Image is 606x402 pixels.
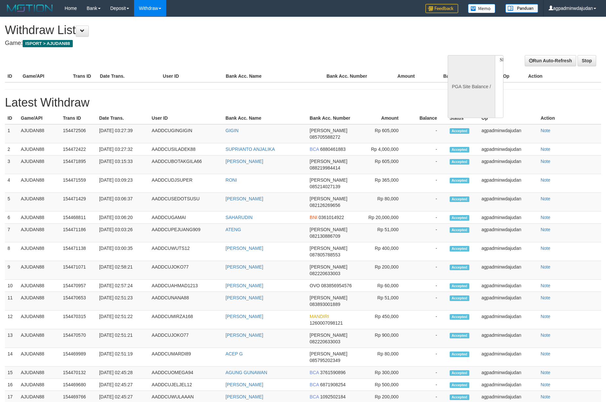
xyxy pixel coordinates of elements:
td: 12 [5,311,18,329]
td: - [408,174,447,193]
td: AADDCUMARDI89 [149,348,223,367]
th: Bank Acc. Number [324,70,374,82]
td: AADDCUWUTS12 [149,242,223,261]
td: Rp 20,000,000 [363,211,408,224]
a: [PERSON_NAME] [225,394,263,399]
th: Op [479,112,538,124]
td: [DATE] 03:27:32 [96,143,149,155]
span: BCA [310,370,319,375]
td: - [408,242,447,261]
td: 16 [5,379,18,391]
td: [DATE] 02:51:19 [96,348,149,367]
a: [PERSON_NAME] [225,332,263,338]
td: 154470315 [60,311,96,329]
td: AADDCUNANA88 [149,292,223,311]
td: agpadminwdajudan [479,211,538,224]
td: agpadminwdajudan [479,143,538,155]
span: [PERSON_NAME] [310,196,347,201]
img: panduan.png [505,4,538,13]
span: Accepted [450,382,469,388]
a: Stop [577,55,596,66]
span: Accepted [450,128,469,134]
td: AADDCUGINGIGIN [149,124,223,143]
th: Amount [363,112,408,124]
th: Trans ID [70,70,97,82]
td: - [408,261,447,280]
th: Bank Acc. Name [223,70,324,82]
th: Game/API [20,70,70,82]
span: Accepted [450,159,469,165]
td: - [408,211,447,224]
td: agpadminwdajudan [479,367,538,379]
th: Bank Acc. Name [223,112,307,124]
span: BCA [310,147,319,152]
td: Rp 4,000,000 [363,143,408,155]
span: 085795202349 [310,358,340,363]
td: agpadminwdajudan [479,224,538,242]
a: Note [540,227,550,232]
td: AJUDAN88 [18,193,60,211]
td: agpadminwdajudan [479,280,538,292]
td: 154471138 [60,242,96,261]
td: 154470132 [60,367,96,379]
span: 6880461883 [320,147,346,152]
td: [DATE] 02:51:23 [96,292,149,311]
a: [PERSON_NAME] [225,264,263,270]
td: [DATE] 02:45:27 [96,379,149,391]
td: 154469989 [60,348,96,367]
th: Date Trans. [97,70,160,82]
span: [PERSON_NAME] [310,351,347,356]
td: [DATE] 03:06:20 [96,211,149,224]
a: Note [540,382,550,387]
span: 3761590896 [320,370,346,375]
span: 083893001889 [310,302,340,307]
a: RONI [225,177,237,183]
td: Rp 80,000 [363,348,408,367]
a: [PERSON_NAME] [225,283,263,288]
a: Run Auto-Refresh [525,55,576,66]
th: Bank Acc. Number [307,112,363,124]
td: agpadminwdajudan [479,348,538,367]
td: 154471186 [60,224,96,242]
div: PGA Site Balance / [448,55,495,118]
th: Trans ID [60,112,96,124]
span: [PERSON_NAME] [310,227,347,232]
td: 7 [5,224,18,242]
td: 6 [5,211,18,224]
td: 154471071 [60,261,96,280]
td: Rp 60,000 [363,280,408,292]
th: ID [5,70,20,82]
td: [DATE] 03:09:23 [96,174,149,193]
td: AJUDAN88 [18,211,60,224]
td: - [408,155,447,174]
td: - [408,367,447,379]
td: agpadminwdajudan [479,193,538,211]
th: User ID [160,70,223,82]
td: AJUDAN88 [18,261,60,280]
span: 083856954576 [321,283,352,288]
td: 1 [5,124,18,143]
span: BCA [310,394,319,399]
a: [PERSON_NAME] [225,196,263,201]
td: AADDCUMIRZA168 [149,311,223,329]
a: Note [540,177,550,183]
td: 154471429 [60,193,96,211]
td: 154470653 [60,292,96,311]
td: [DATE] 02:57:24 [96,280,149,292]
td: [DATE] 02:58:21 [96,261,149,280]
td: - [408,224,447,242]
a: Note [540,283,550,288]
td: AADDCUJELJEL12 [149,379,223,391]
td: AJUDAN88 [18,242,60,261]
span: [PERSON_NAME] [310,246,347,251]
th: Op [500,70,526,82]
td: agpadminwdajudan [479,174,538,193]
th: ID [5,112,18,124]
th: Game/API [18,112,60,124]
a: Note [540,295,550,300]
a: Note [540,332,550,338]
td: Rp 900,000 [363,329,408,348]
td: AADDCUAHMAD1213 [149,280,223,292]
td: [DATE] 03:27:39 [96,124,149,143]
td: 154472506 [60,124,96,143]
